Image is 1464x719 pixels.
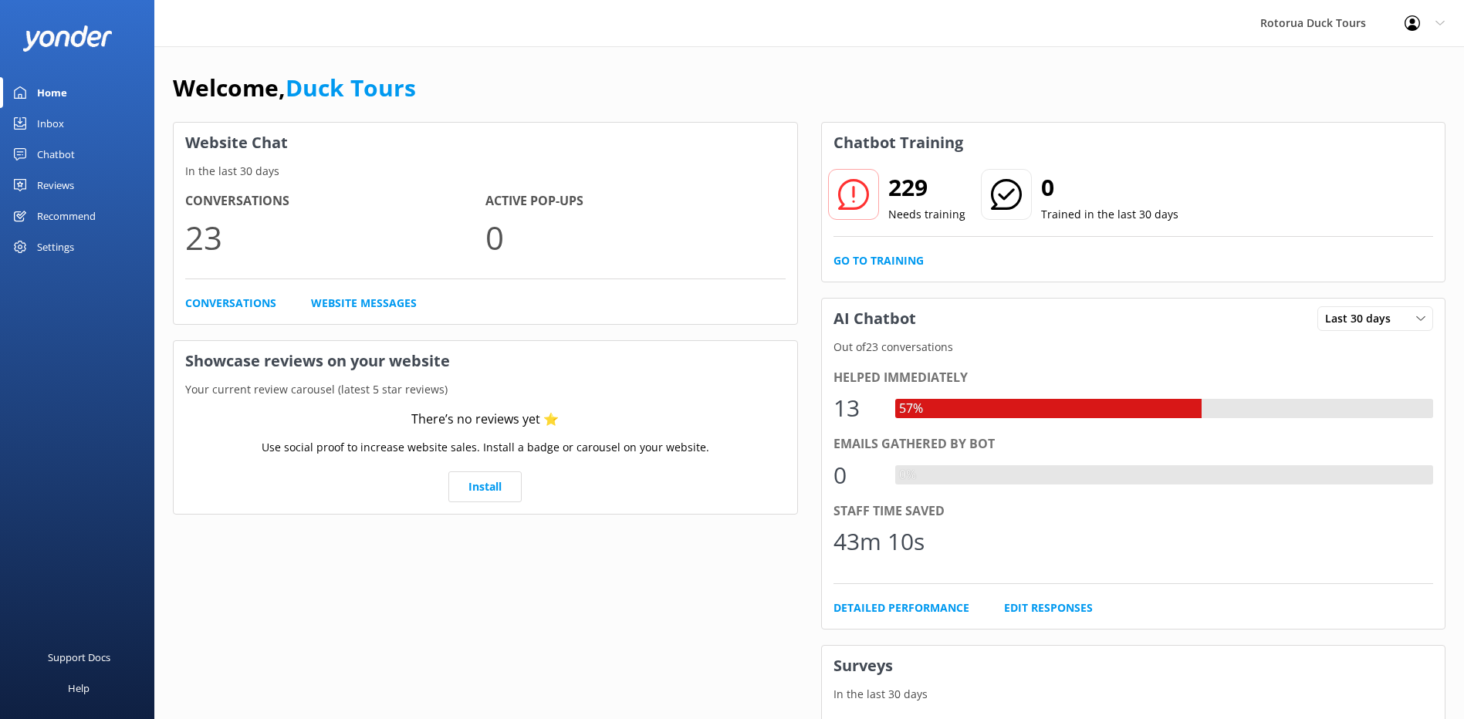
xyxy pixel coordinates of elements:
a: Website Messages [311,295,417,312]
div: 43m 10s [833,523,925,560]
p: Trained in the last 30 days [1041,206,1178,223]
div: 0% [895,465,920,485]
h3: Website Chat [174,123,797,163]
h3: Surveys [822,646,1445,686]
p: In the last 30 days [174,163,797,180]
h3: Chatbot Training [822,123,975,163]
a: Install [448,471,522,502]
div: Settings [37,231,74,262]
p: 23 [185,211,485,263]
div: Emails gathered by bot [833,434,1434,454]
a: Detailed Performance [833,599,969,616]
p: Needs training [888,206,965,223]
p: Use social proof to increase website sales. Install a badge or carousel on your website. [262,439,709,456]
p: Out of 23 conversations [822,339,1445,356]
h2: 229 [888,169,965,206]
div: Recommend [37,201,96,231]
h2: 0 [1041,169,1178,206]
a: Go to Training [833,252,924,269]
div: 13 [833,390,880,427]
div: Staff time saved [833,501,1434,522]
h3: Showcase reviews on your website [174,341,797,381]
h1: Welcome, [173,69,416,106]
div: Inbox [37,108,64,139]
p: 0 [485,211,786,263]
div: Chatbot [37,139,75,170]
img: yonder-white-logo.png [23,25,112,51]
div: Support Docs [48,642,110,673]
h4: Active Pop-ups [485,191,786,211]
div: There’s no reviews yet ⭐ [411,410,559,430]
div: 0 [833,457,880,494]
div: Help [68,673,90,704]
div: Reviews [37,170,74,201]
h3: AI Chatbot [822,299,928,339]
a: Conversations [185,295,276,312]
p: In the last 30 days [822,686,1445,703]
span: Last 30 days [1325,310,1400,327]
p: Your current review carousel (latest 5 star reviews) [174,381,797,398]
a: Duck Tours [286,72,416,103]
div: Helped immediately [833,368,1434,388]
div: 57% [895,399,927,419]
div: Home [37,77,67,108]
h4: Conversations [185,191,485,211]
a: Edit Responses [1004,599,1093,616]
